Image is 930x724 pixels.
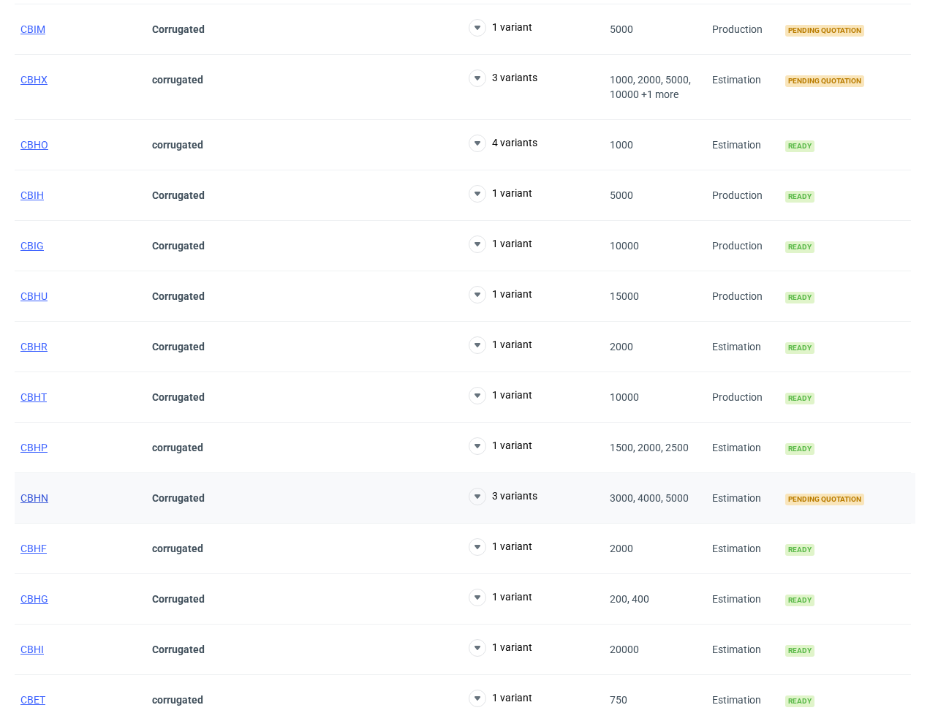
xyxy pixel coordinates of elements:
[20,694,45,706] a: CBET
[610,442,689,453] span: 1500, 2000, 2500
[610,341,633,352] span: 2000
[469,437,532,455] button: 1 variant
[610,391,639,403] span: 10000
[706,55,779,120] div: Estimation
[706,423,779,473] div: Estimation
[152,644,205,655] strong: Corrugated
[610,593,649,605] span: 200, 400
[152,189,205,201] strong: Corrugated
[469,19,532,37] button: 1 variant
[20,341,48,352] a: CBHR
[469,286,532,303] button: 1 variant
[20,543,47,554] a: CBHF
[610,74,691,100] span: 1000, 2000, 5000, 10000 +1 more
[469,336,532,354] button: 1 variant
[152,290,205,302] strong: Corrugated
[706,372,779,423] div: Production
[20,593,48,605] a: CBHG
[706,625,779,675] div: Estimation
[20,442,48,453] a: CBHP
[469,488,537,505] button: 3 variants
[20,644,44,655] a: CBHI
[785,393,814,404] span: Ready
[785,595,814,606] span: Ready
[152,442,203,453] strong: corrugated
[785,342,814,354] span: Ready
[20,139,48,151] a: CBHO
[785,494,864,505] span: Pending quotation
[785,695,814,707] span: Ready
[469,589,532,606] button: 1 variant
[785,191,814,203] span: Ready
[20,23,45,35] a: CBIM
[20,290,48,302] a: CBHU
[785,645,814,657] span: Ready
[706,4,779,55] div: Production
[706,221,779,271] div: Production
[152,139,203,151] strong: corrugated
[706,120,779,170] div: Estimation
[706,271,779,322] div: Production
[610,543,633,554] span: 2000
[706,322,779,372] div: Estimation
[610,139,633,151] span: 1000
[469,639,532,657] button: 1 variant
[20,391,47,403] a: CBHT
[20,189,44,201] a: CBIH
[152,694,203,706] strong: corrugated
[610,492,689,504] span: 3000, 4000, 5000
[20,492,48,504] a: CBHN
[469,538,532,556] button: 1 variant
[469,135,537,152] button: 4 variants
[785,75,864,87] span: Pending quotation
[152,391,205,403] strong: Corrugated
[785,25,864,37] span: Pending quotation
[469,69,537,87] button: 3 variants
[20,240,44,252] a: CBIG
[706,473,779,524] div: Estimation
[152,341,205,352] strong: Corrugated
[152,240,205,252] strong: Corrugated
[785,241,814,253] span: Ready
[610,240,639,252] span: 10000
[610,694,627,706] span: 750
[152,74,203,86] strong: corrugated
[469,185,532,203] button: 1 variant
[706,170,779,221] div: Production
[152,23,205,35] strong: Corrugated
[469,387,532,404] button: 1 variant
[785,292,814,303] span: Ready
[785,544,814,556] span: Ready
[152,593,205,605] strong: Corrugated
[469,235,532,253] button: 1 variant
[152,543,203,554] strong: corrugated
[610,290,639,302] span: 15000
[20,74,48,86] a: CBHX
[706,574,779,625] div: Estimation
[469,690,532,707] button: 1 variant
[152,492,205,504] strong: Corrugated
[785,443,814,455] span: Ready
[610,189,633,201] span: 5000
[706,524,779,574] div: Estimation
[610,644,639,655] span: 20000
[785,140,814,152] span: Ready
[610,23,633,35] span: 5000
